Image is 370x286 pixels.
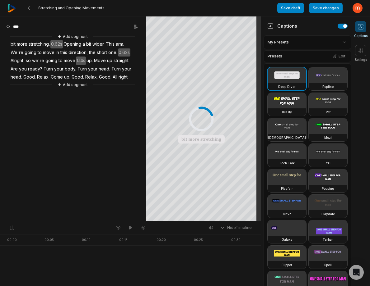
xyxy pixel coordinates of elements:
[277,3,304,13] button: Save draft
[71,73,85,81] span: Good.
[50,40,63,48] span: 0.62s
[354,21,368,38] button: Captions
[56,81,89,88] button: Add segment
[63,73,71,81] span: up.
[278,84,296,89] h3: Deep Diver
[118,48,130,57] span: 0.62s
[24,48,37,57] span: going
[86,40,92,48] span: bit
[105,40,115,48] span: This
[106,57,113,65] span: up
[60,48,68,57] span: this
[115,40,125,48] span: arm.
[16,40,28,48] span: more
[55,48,60,57] span: in
[264,50,351,62] div: Presets
[355,57,367,62] span: Settings
[63,40,82,48] span: Opening
[281,186,293,191] h3: Playfair
[282,110,292,115] h3: Beasty
[56,33,89,40] button: Add segment
[282,262,292,267] h3: Flipper
[45,57,58,65] span: going
[322,186,334,191] h3: Popping
[25,57,31,65] span: so
[18,65,27,73] span: you
[85,73,98,81] span: Relax.
[355,45,367,62] button: Settings
[58,57,63,65] span: to
[330,52,347,60] button: Edit
[63,57,76,65] span: move
[87,65,98,73] span: your
[54,65,64,73] span: your
[64,65,77,73] span: body.
[42,48,55,57] span: move
[108,48,118,57] span: one.
[264,35,351,49] div: My Presets
[113,57,130,65] span: straight.
[31,57,45,65] span: we're
[43,65,54,73] span: Turn
[86,57,93,65] span: up.
[96,48,108,57] span: short
[326,110,330,115] h3: Pet
[309,3,343,13] button: Save changes
[10,57,25,65] span: Alright,
[323,237,334,242] h3: Turban
[282,237,293,242] h3: Galaxy
[10,40,16,48] span: bit
[112,73,118,81] span: All
[76,57,86,65] span: 1.14s
[98,65,111,73] span: head.
[283,211,291,216] h3: Drive
[36,73,50,81] span: Relax.
[38,6,105,11] span: Stretching and Opening Movements
[82,40,86,48] span: a
[77,65,87,73] span: Turn
[27,65,43,73] span: ready?
[7,4,16,12] img: reap
[28,40,50,48] span: stretching.
[37,48,42,57] span: to
[324,135,332,140] h3: Mozi
[10,48,24,57] span: We're
[68,48,88,57] span: direction,
[111,65,121,73] span: Turn
[10,73,23,81] span: head.
[98,73,112,81] span: Good.
[88,48,96,57] span: the
[93,57,106,65] span: Move
[10,65,18,73] span: Are
[118,73,129,81] span: right.
[326,161,330,166] h3: YC
[23,73,36,81] span: Good.
[324,262,332,267] h3: Spell
[354,34,368,38] span: Captions
[50,73,63,81] span: Come
[349,265,364,280] div: Open Intercom Messenger
[267,23,297,29] div: Captions
[321,211,335,216] h3: Playdate
[268,135,306,140] h3: [DEMOGRAPHIC_DATA]
[218,223,254,232] button: HideTimeline
[322,84,334,89] h3: Popline
[121,65,132,73] span: your
[92,40,105,48] span: wider.
[279,161,295,166] h3: Tech Talk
